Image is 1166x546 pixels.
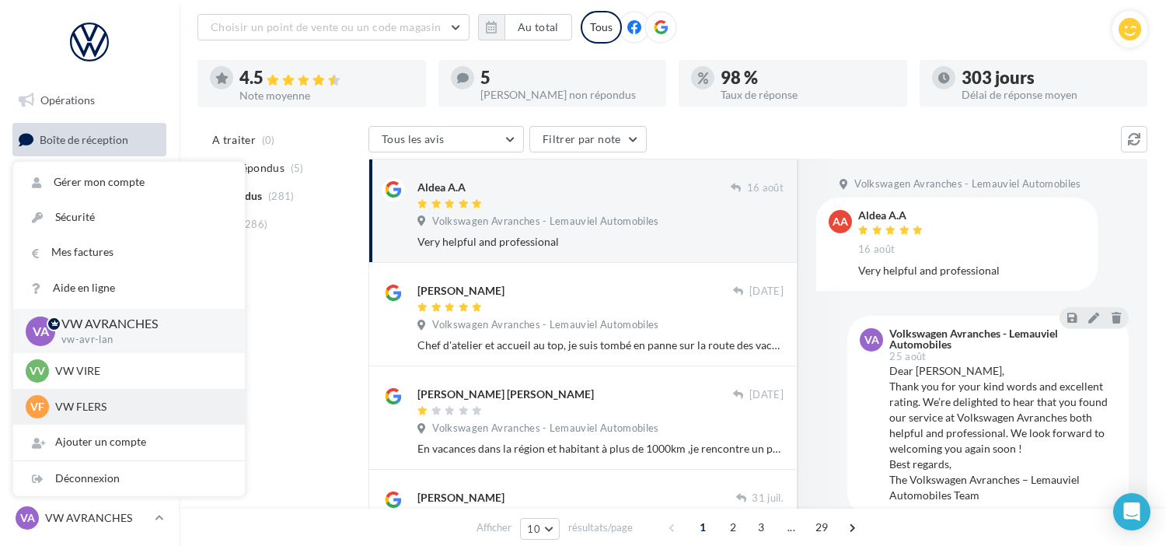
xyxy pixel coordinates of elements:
a: Aide en ligne [13,271,245,306]
div: Open Intercom Messenger [1113,493,1150,530]
a: Sécurité [13,200,245,235]
a: Contacts [9,240,169,273]
button: Choisir un point de vente ou un code magasin [197,14,470,40]
div: Aldea A.A [417,180,466,195]
div: Very helpful and professional [417,234,784,250]
div: En vacances dans la région et habitant à plus de 1000km ,je rencontre un problème mécanique sur m... [417,441,784,457]
div: 5 [480,69,655,86]
button: 10 [520,518,560,540]
a: VA VW AVRANCHES [12,503,166,533]
span: AA [833,214,848,229]
span: [DATE] [749,285,784,299]
a: Calendrier [9,317,169,350]
div: Taux de réponse [721,89,895,100]
span: résultats/page [568,520,633,535]
span: 16 août [747,181,784,195]
span: ... [779,515,804,540]
span: Volkswagen Avranches - Lemauviel Automobiles [854,177,1080,191]
a: Visibilité en ligne [9,163,169,195]
a: Opérations [9,84,169,117]
div: Very helpful and professional [858,263,1085,278]
button: Au total [504,14,572,40]
div: [PERSON_NAME] non répondus [480,89,655,100]
span: 10 [527,523,540,535]
span: VF [30,399,44,415]
a: PLV et print personnalisable [9,356,169,402]
div: Note moyenne [239,90,414,101]
span: VA [33,322,49,340]
span: (0) [262,134,275,146]
span: 2 [721,515,745,540]
span: Volkswagen Avranches - Lemauviel Automobiles [432,318,658,332]
span: Tous les avis [382,132,445,145]
span: VV [30,363,45,379]
div: Aldea A.A [858,210,927,221]
button: Tous les avis [368,126,524,152]
div: [PERSON_NAME] [PERSON_NAME] [417,387,594,402]
div: Délai de réponse moyen [962,89,1136,100]
span: Non répondus [212,160,285,176]
span: 31 juil. [752,492,784,506]
span: 1 [690,515,715,540]
a: Gérer mon compte [13,165,245,200]
span: 29 [809,515,835,540]
span: (286) [242,218,268,230]
span: 16 août [858,243,895,257]
span: Volkswagen Avranches - Lemauviel Automobiles [432,215,658,229]
p: vw-avr-lan [61,333,220,347]
button: Filtrer par note [529,126,647,152]
div: Déconnexion [13,461,245,496]
span: [DATE] [749,388,784,402]
div: [PERSON_NAME] [417,490,504,506]
a: Campagnes [9,201,169,234]
div: 98 % [721,69,895,86]
span: VA [20,510,35,526]
a: Campagnes DataOnDemand [9,408,169,453]
button: Au total [478,14,572,40]
p: VW AVRANCHES [61,315,220,333]
a: Boîte de réception [9,123,169,156]
span: Volkswagen Avranches - Lemauviel Automobiles [432,422,658,436]
p: VW AVRANCHES [45,510,148,526]
p: VW FLERS [55,399,226,415]
a: Mes factures [13,235,245,270]
div: [PERSON_NAME] [417,283,504,299]
div: Volkswagen Avranches - Lemauviel Automobiles [889,328,1113,350]
a: Médiathèque [9,278,169,311]
div: 303 jours [962,69,1136,86]
div: Tous [581,11,622,44]
div: Dear [PERSON_NAME], Thank you for your kind words and excellent rating. We’re delighted to hear t... [889,363,1116,503]
span: (5) [291,162,304,174]
span: 3 [749,515,773,540]
span: Opérations [40,93,95,107]
div: Ajouter un compte [13,425,245,460]
span: VA [864,332,879,348]
p: VW VIRE [55,363,226,379]
span: 25 août [889,352,926,362]
span: A traiter [212,132,256,148]
div: 4.5 [239,69,414,87]
span: Boîte de réception [40,132,128,145]
div: Chef d'atelier et accueil au top, je suis tombé en panne sur la route des vacances, j'ai été dépa... [417,338,784,353]
span: Choisir un point de vente ou un code magasin [211,20,441,33]
span: Afficher [477,520,511,535]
